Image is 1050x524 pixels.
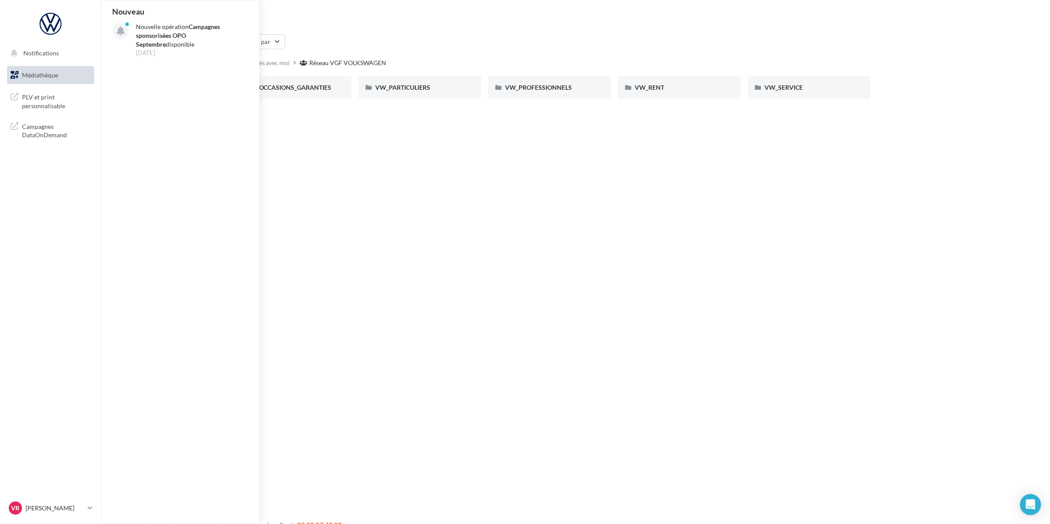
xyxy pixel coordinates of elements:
[22,91,91,110] span: PLV et print personnalisable
[241,59,290,67] div: Partagés avec moi
[5,66,96,84] a: Médiathèque
[375,84,430,91] span: VW_PARTICULIERS
[22,71,58,79] span: Médiathèque
[5,117,96,143] a: Campagnes DataOnDemand
[11,504,20,513] span: VR
[1020,494,1041,515] div: Open Intercom Messenger
[245,84,332,91] span: VW_OCCASIONS_GARANTIES
[765,84,803,91] span: VW_SERVICE
[5,88,96,114] a: PLV et print personnalisable
[22,121,91,139] span: Campagnes DataOnDemand
[26,504,84,513] p: [PERSON_NAME]
[505,84,572,91] span: VW_PROFESSIONNELS
[112,14,1039,27] div: Médiathèque
[635,84,664,91] span: VW_RENT
[310,59,387,67] div: Réseau VGF VOLKSWAGEN
[7,500,94,517] a: VR [PERSON_NAME]
[5,44,92,62] button: Notifications
[23,49,59,57] span: Notifications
